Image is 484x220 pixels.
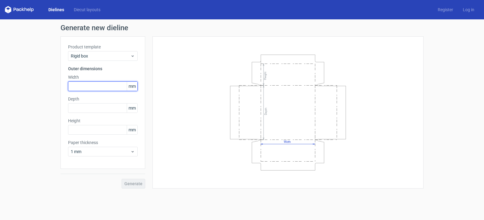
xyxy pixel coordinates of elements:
span: mm [127,82,137,91]
label: Width [68,74,138,80]
label: Depth [68,96,138,102]
a: Diecut layouts [69,7,105,13]
text: Height [263,71,267,80]
span: Rigid box [71,53,130,59]
h3: Outer dimensions [68,66,138,72]
a: Register [433,7,458,13]
span: 1 mm [71,149,130,155]
a: Dielines [44,7,69,13]
label: Paper thickness [68,140,138,146]
text: Width [284,140,291,143]
a: Log in [458,7,479,13]
span: mm [127,103,137,113]
text: Depth [264,107,267,115]
label: Height [68,118,138,124]
span: mm [127,125,137,134]
label: Product template [68,44,138,50]
h1: Generate new dieline [60,24,423,31]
